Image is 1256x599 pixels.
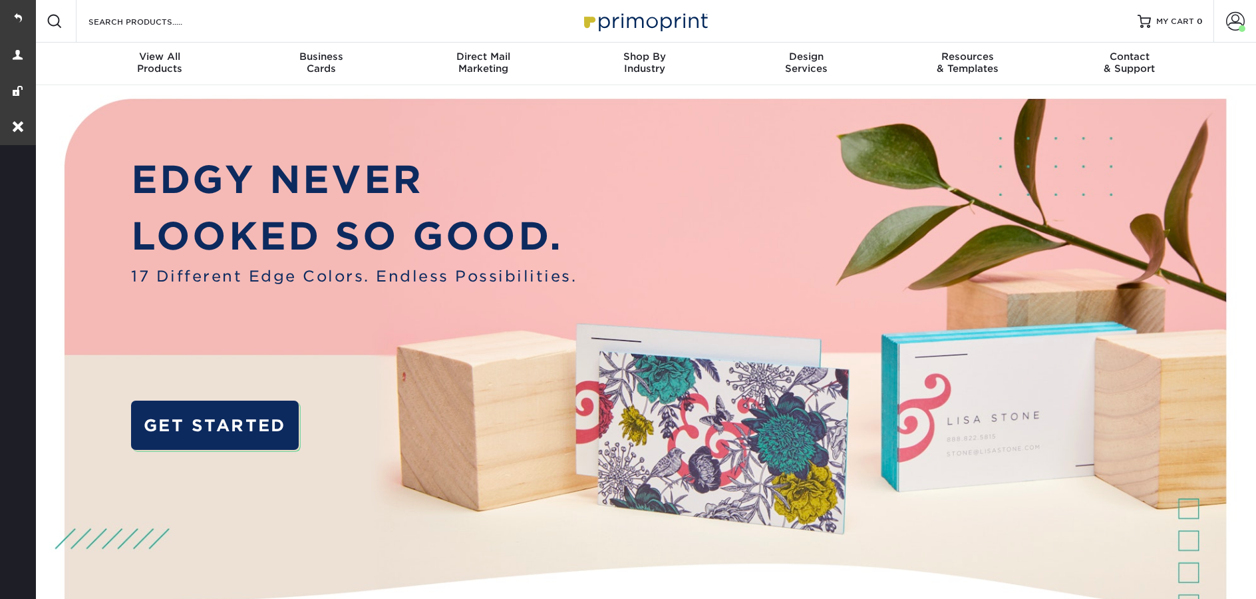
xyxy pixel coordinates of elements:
[725,43,887,85] a: DesignServices
[79,51,241,75] div: Products
[725,51,887,75] div: Services
[564,51,726,63] span: Shop By
[1197,17,1203,26] span: 0
[131,265,577,288] span: 17 Different Edge Colors. Endless Possibilities.
[131,401,299,451] a: GET STARTED
[1048,43,1210,85] a: Contact& Support
[241,51,402,63] span: Business
[1048,51,1210,63] span: Contact
[87,13,217,29] input: SEARCH PRODUCTS.....
[564,43,726,85] a: Shop ByIndustry
[402,51,564,63] span: Direct Mail
[241,43,402,85] a: BusinessCards
[725,51,887,63] span: Design
[564,51,726,75] div: Industry
[1156,16,1194,27] span: MY CART
[79,51,241,63] span: View All
[887,43,1048,85] a: Resources& Templates
[241,51,402,75] div: Cards
[887,51,1048,63] span: Resources
[79,43,241,85] a: View AllProducts
[1048,51,1210,75] div: & Support
[131,208,577,265] p: LOOKED SO GOOD.
[578,7,711,35] img: Primoprint
[402,43,564,85] a: Direct MailMarketing
[131,152,577,208] p: EDGY NEVER
[402,51,564,75] div: Marketing
[887,51,1048,75] div: & Templates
